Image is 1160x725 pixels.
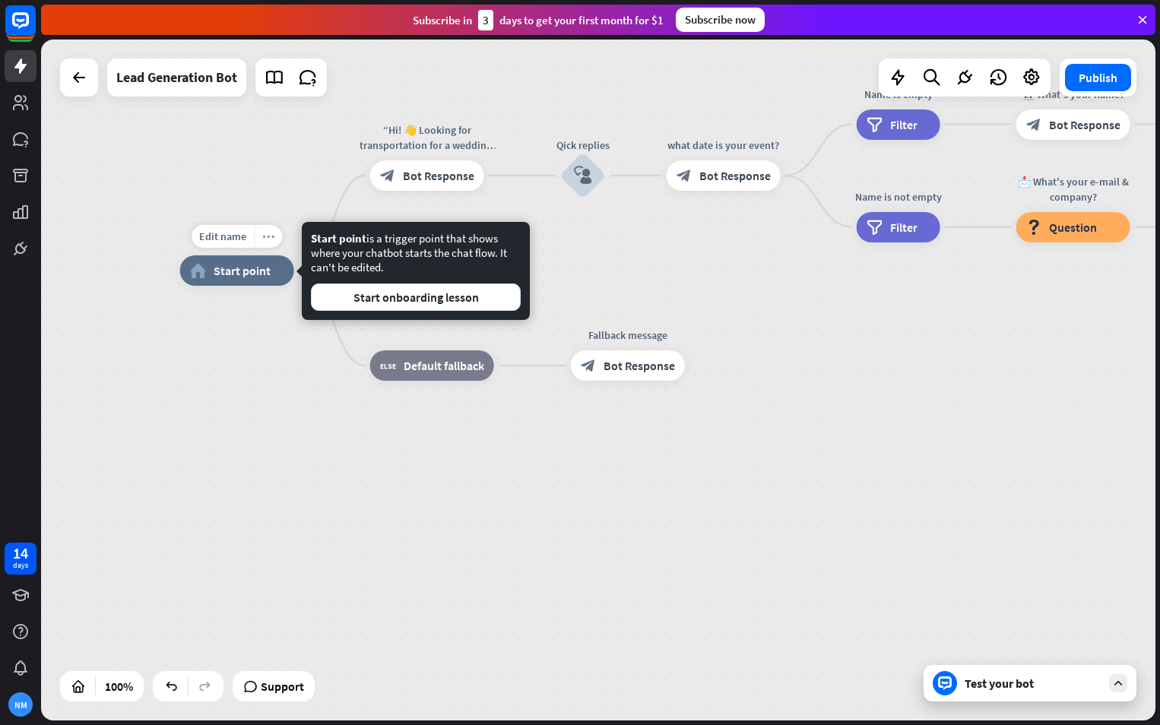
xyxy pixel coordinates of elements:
div: Test your bot [965,676,1101,691]
span: Bot Response [699,168,771,183]
i: home_2 [190,263,206,278]
div: what date is your event? [655,138,792,153]
i: block_bot_response [677,168,692,183]
div: 3 [478,10,493,30]
i: filter [867,117,883,132]
div: Lead Generation Bot [116,59,237,97]
i: block_user_input [574,166,592,185]
button: Start onboarding lesson [311,283,521,311]
div: Subscribe now [676,8,765,32]
div: Subscribe in days to get your first month for $1 [413,10,664,30]
span: Filter [890,117,918,132]
span: Bot Response [403,168,474,183]
div: 14 [13,546,28,560]
span: Edit name [199,230,246,243]
button: Open LiveChat chat widget [12,6,58,52]
i: more_horiz [262,231,274,242]
i: block_bot_response [1026,117,1041,132]
button: Publish [1065,64,1131,91]
span: Question [1049,220,1097,235]
div: is a trigger point that shows where your chatbot starts the chat flow. It can't be edited. [311,231,521,311]
span: Bot Response [604,358,675,373]
i: block_bot_response [581,358,596,373]
span: Start point [214,263,271,278]
div: Fallback message [559,328,696,343]
div: 👩‍💼 What's your name? [1005,87,1142,102]
div: days [13,560,28,571]
div: “Hi! 👋 Looking for transportation for a wedding, corporate event, or group trip?” [359,122,496,153]
div: 📩 What's your e-mail & company? [1005,174,1142,204]
span: Support [261,674,304,698]
i: block_bot_response [380,168,395,183]
i: filter [867,220,883,235]
div: 100% [100,674,138,698]
div: NM [8,692,33,717]
div: Qick replies [537,138,629,153]
span: Default fallback [404,358,484,373]
span: Start point [311,231,366,245]
div: Name is not empty [845,189,952,204]
span: Filter [890,220,918,235]
span: Bot Response [1049,117,1120,132]
i: block_fallback [380,358,396,373]
i: block_question [1026,220,1041,235]
a: 14 days [5,543,36,575]
div: Name is empty [845,87,952,102]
